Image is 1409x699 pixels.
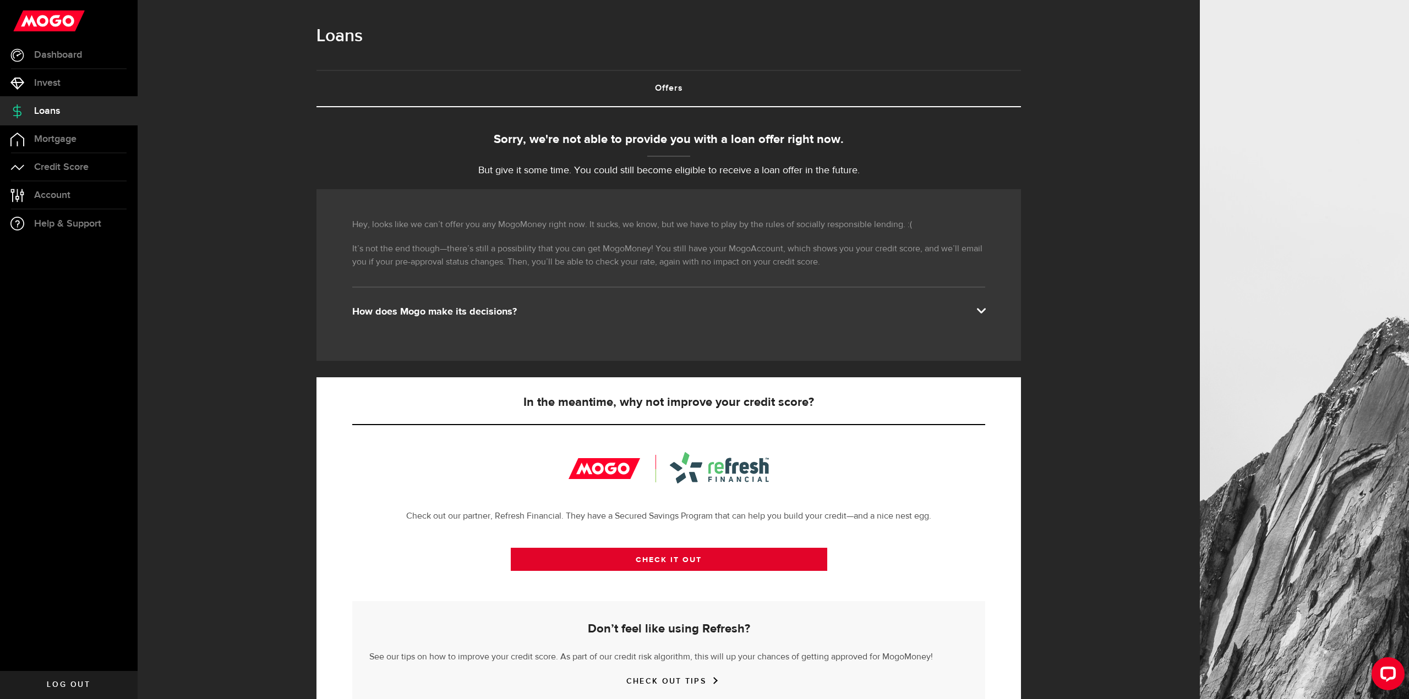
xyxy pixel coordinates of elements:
p: It’s not the end though—there’s still a possibility that you can get MogoMoney! You still have yo... [352,243,985,269]
div: Sorry, we're not able to provide you with a loan offer right now. [316,131,1021,149]
span: Mortgage [34,134,77,144]
div: How does Mogo make its decisions? [352,305,985,318]
p: Hey, looks like we can’t offer you any MogoMoney right now. It sucks, we know, but we have to pla... [352,218,985,232]
a: CHECK OUT TIPS [626,676,711,686]
p: See our tips on how to improve your credit score. As part of our credit risk algorithm, this will... [369,648,968,664]
p: But give it some time. You could still become eligible to receive a loan offer in the future. [316,163,1021,178]
span: Help & Support [34,219,101,229]
span: Log out [47,681,90,689]
h5: Don’t feel like using Refresh? [369,623,968,636]
iframe: LiveChat chat widget [1363,653,1409,699]
h1: Loans [316,22,1021,51]
span: Credit Score [34,162,89,172]
span: Invest [34,78,61,88]
p: Check out our partner, Refresh Financial. They have a Secured Savings Program that can help you b... [352,510,985,523]
span: Loans [34,106,60,116]
ul: Tabs Navigation [316,70,1021,107]
a: Offers [316,71,1021,106]
a: CHECK IT OUT [511,548,827,571]
h5: In the meantime, why not improve your credit score? [352,396,985,409]
span: Dashboard [34,50,82,60]
span: Account [34,190,70,200]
